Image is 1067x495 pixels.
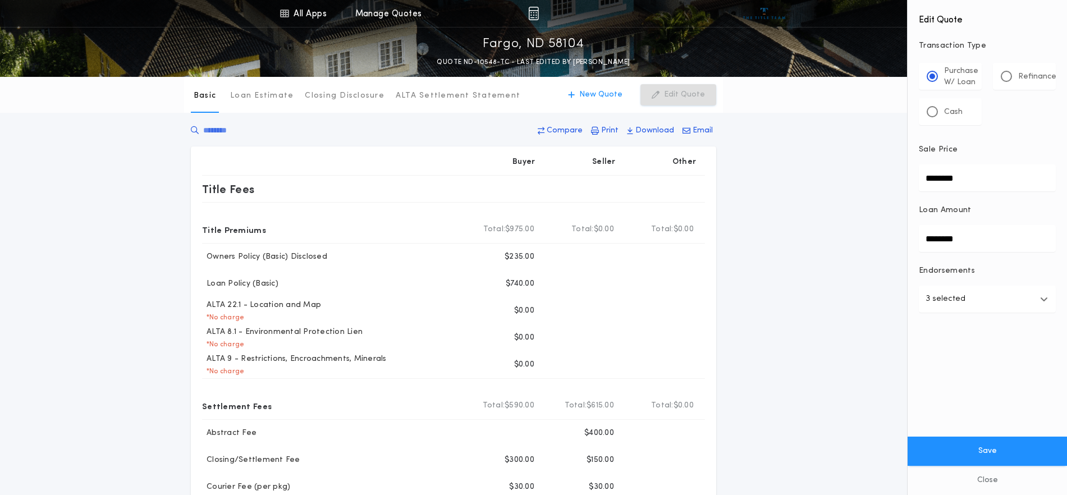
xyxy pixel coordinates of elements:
p: Endorsements [919,265,1056,277]
p: Transaction Type [919,40,1056,52]
span: $0.00 [674,224,694,235]
p: Closing/Settlement Fee [202,455,300,466]
p: Buyer [512,157,535,168]
input: Loan Amount [919,225,1056,252]
p: ALTA 9 - Restrictions, Encroachments, Minerals [202,354,387,365]
p: Compare [547,125,583,136]
b: Total: [651,400,674,411]
p: * No charge [202,313,244,322]
span: $590.00 [505,400,534,411]
button: Download [624,121,677,141]
h4: Edit Quote [919,7,1056,27]
p: Sale Price [919,144,958,155]
p: $0.00 [514,332,534,343]
p: QUOTE ND-10548-TC - LAST EDITED BY [PERSON_NAME] [437,57,630,68]
p: ALTA Settlement Statement [396,90,520,102]
p: ALTA 22.1 - Location and Map [202,300,321,311]
p: New Quote [579,89,622,100]
p: Closing Disclosure [305,90,384,102]
p: $0.00 [514,305,534,317]
p: $300.00 [505,455,534,466]
img: img [528,7,539,20]
b: Total: [651,224,674,235]
p: Loan Policy (Basic) [202,278,278,290]
p: 3 selected [926,292,965,306]
p: Fargo, ND 58104 [483,35,584,53]
p: Seller [592,157,616,168]
span: $975.00 [505,224,534,235]
p: Other [672,157,696,168]
p: Email [693,125,713,136]
p: Refinance [1018,71,1056,82]
button: Edit Quote [640,84,716,106]
b: Total: [483,224,506,235]
b: Total: [483,400,505,411]
p: ALTA 8.1 - Environmental Protection Lien [202,327,363,338]
p: $30.00 [589,482,614,493]
span: $0.00 [674,400,694,411]
p: $400.00 [584,428,614,439]
button: New Quote [557,84,634,106]
p: $235.00 [505,251,534,263]
b: Total: [571,224,594,235]
p: Loan Estimate [230,90,294,102]
button: 3 selected [919,286,1056,313]
button: Print [588,121,622,141]
p: Owners Policy (Basic) Disclosed [202,251,327,263]
img: vs-icon [743,8,785,19]
p: Abstract Fee [202,428,257,439]
p: * No charge [202,340,244,349]
p: Basic [194,90,216,102]
span: $0.00 [594,224,614,235]
p: $30.00 [509,482,534,493]
p: Edit Quote [664,89,705,100]
p: Cash [944,107,963,118]
p: Title Premiums [202,221,266,239]
p: $150.00 [587,455,614,466]
p: Settlement Fees [202,397,272,415]
p: $0.00 [514,359,534,370]
p: * No charge [202,367,244,376]
p: Download [635,125,674,136]
p: $740.00 [506,278,534,290]
p: Print [601,125,619,136]
p: Title Fees [202,180,255,198]
b: Total: [565,400,587,411]
input: Sale Price [919,164,1056,191]
span: $615.00 [587,400,614,411]
p: Purchase W/ Loan [944,66,978,88]
button: Compare [534,121,586,141]
button: Close [908,466,1067,495]
p: Loan Amount [919,205,972,216]
button: Email [679,121,716,141]
button: Save [908,437,1067,466]
p: Courier Fee (per pkg) [202,482,290,493]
